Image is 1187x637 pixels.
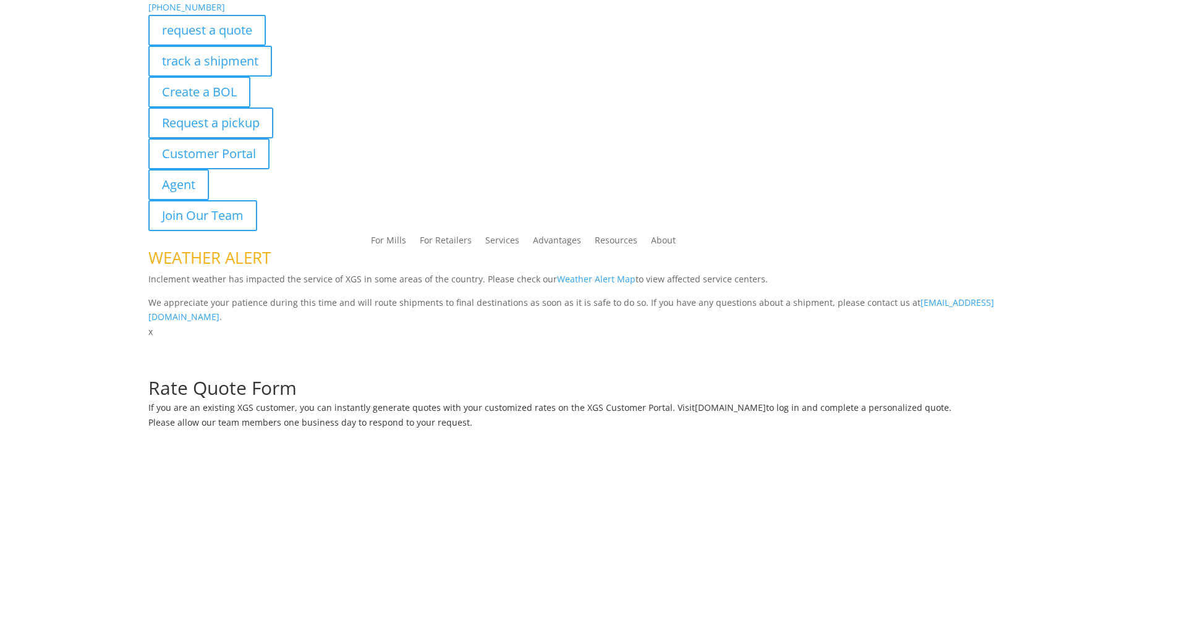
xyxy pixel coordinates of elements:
a: Join Our Team [148,200,257,231]
h1: Request a Quote [148,339,1039,364]
a: request a quote [148,15,266,46]
a: Create a BOL [148,77,250,108]
a: [DOMAIN_NAME] [695,402,766,413]
a: [PHONE_NUMBER] [148,1,225,13]
a: For Retailers [420,236,472,250]
p: Complete the form below for a customized quote based on your shipping needs. [148,364,1039,379]
h1: Rate Quote Form [148,379,1039,403]
a: For Mills [371,236,406,250]
p: We appreciate your patience during this time and will route shipments to final destinations as so... [148,295,1039,325]
a: Customer Portal [148,138,270,169]
a: Weather Alert Map [557,273,636,285]
span: to log in and complete a personalized quote. [766,402,951,413]
a: track a shipment [148,46,272,77]
p: x [148,324,1039,339]
a: Resources [595,236,637,250]
h6: Please allow our team members one business day to respond to your request. [148,418,1039,433]
span: WEATHER ALERT [148,247,271,269]
span: If you are an existing XGS customer, you can instantly generate quotes with your customized rates... [148,402,695,413]
a: Request a pickup [148,108,273,138]
p: Inclement weather has impacted the service of XGS in some areas of the country. Please check our ... [148,272,1039,295]
a: Agent [148,169,209,200]
a: About [651,236,676,250]
a: Services [485,236,519,250]
a: Advantages [533,236,581,250]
